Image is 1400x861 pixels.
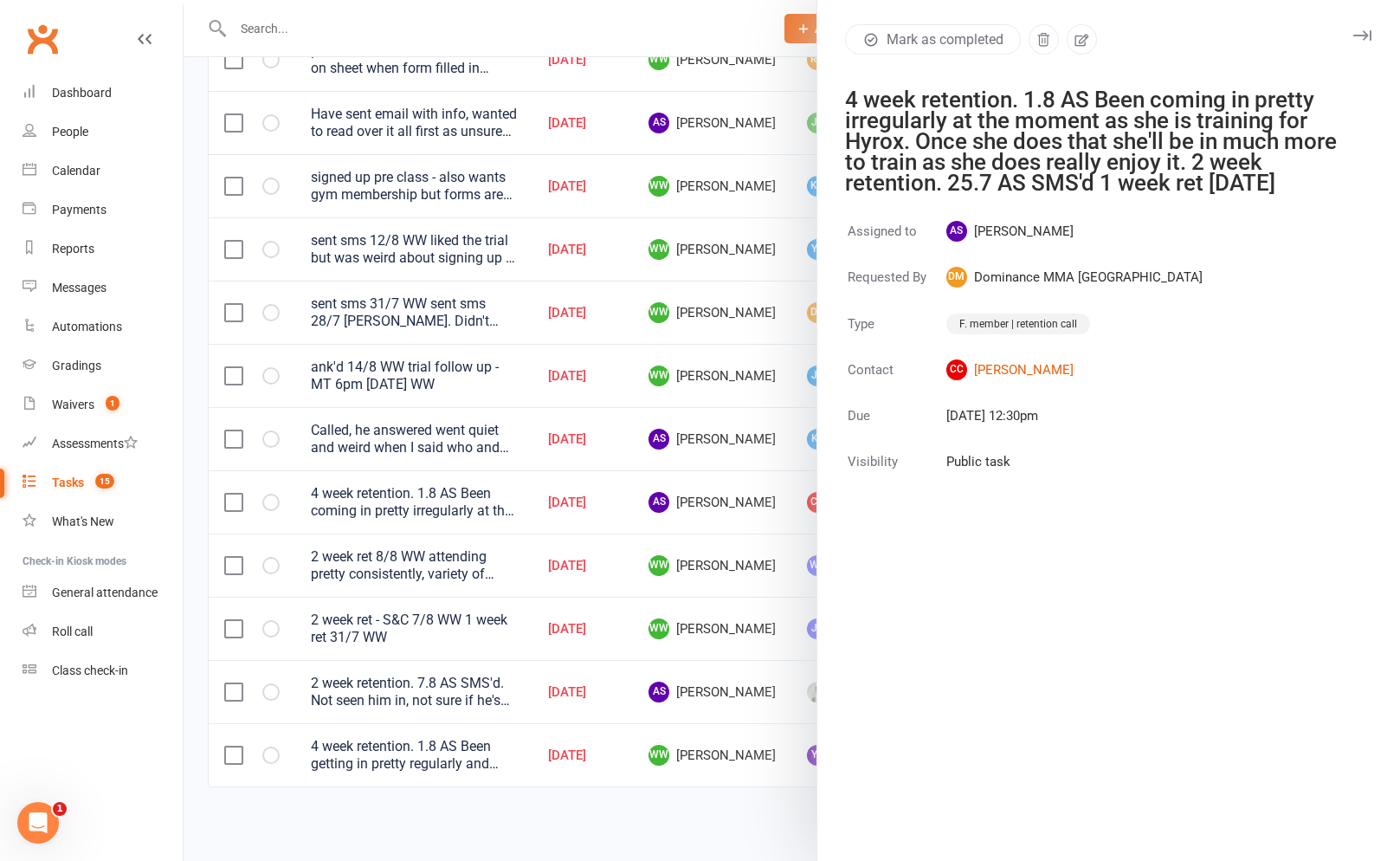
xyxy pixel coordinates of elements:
[946,359,967,380] span: CC
[23,74,183,113] a: Dashboard
[52,320,122,333] div: Automations
[52,242,94,256] div: Reports
[52,586,158,599] div: General attendance
[946,267,967,288] span: DM
[847,405,944,449] td: Due
[23,502,183,541] a: What's New
[53,802,67,816] span: 1
[52,86,112,100] div: Dashboard
[946,314,1090,334] div: F. member | retention call
[52,125,88,139] div: People
[945,450,1203,495] td: Public task
[945,405,1203,449] td: [DATE] 12:30pm
[52,476,84,489] div: Tasks
[23,269,183,307] a: Messages
[847,266,944,310] td: Requested By
[23,307,183,346] a: Automations
[52,359,101,372] div: Gradings
[946,359,1203,380] a: CC[PERSON_NAME]
[52,398,94,411] div: Waivers
[21,17,64,61] a: Clubworx
[946,221,967,242] span: AS
[52,437,138,450] div: Assessments
[847,312,944,357] td: Type
[23,230,183,269] a: Reports
[847,220,944,264] td: Assigned to
[847,359,944,403] td: Contact
[23,385,183,424] a: Waivers 1
[52,164,100,178] div: Calendar
[845,89,1351,193] div: 4 week retention. 1.8 AS Been coming in pretty irregularly at the moment as she is training for H...
[23,573,183,612] a: General attendance kiosk mode
[23,152,183,191] a: Calendar
[23,612,183,651] a: Roll call
[95,474,114,489] span: 15
[946,267,1203,288] span: Dominance MMA [GEOGRAPHIC_DATA]
[23,424,183,463] a: Assessments
[845,24,1021,55] button: Mark as completed
[52,515,114,528] div: What's New
[52,281,106,295] div: Messages
[23,113,183,152] a: People
[52,664,128,677] div: Class check-in
[23,651,183,690] a: Class kiosk mode
[23,463,183,502] a: Tasks 15
[23,346,183,385] a: Gradings
[52,203,106,217] div: Payments
[23,191,183,230] a: Payments
[847,450,944,495] td: Visibility
[17,802,59,844] iframe: Intercom live chat
[106,396,119,411] span: 1
[52,625,93,638] div: Roll call
[946,221,1203,242] span: [PERSON_NAME]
